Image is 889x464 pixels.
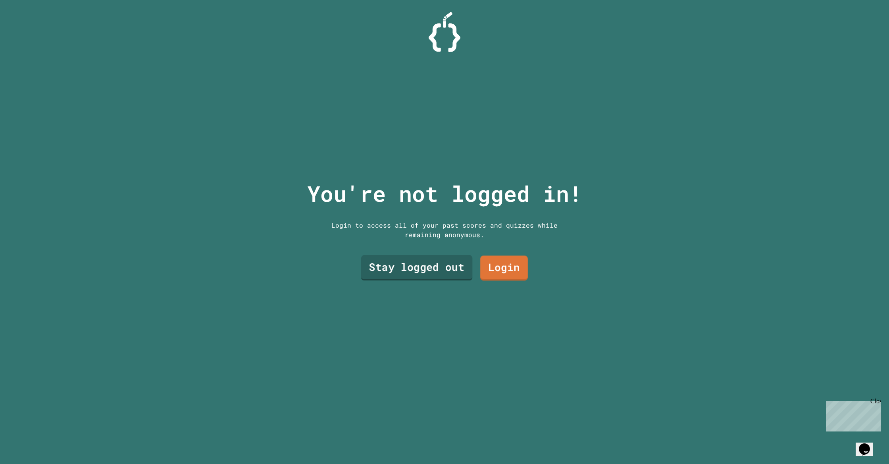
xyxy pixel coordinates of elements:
[361,255,472,281] a: Stay logged out
[3,3,55,50] div: Chat with us now!Close
[429,12,460,52] img: Logo.svg
[480,255,528,280] a: Login
[823,398,881,431] iframe: chat widget
[856,432,881,456] iframe: chat widget
[325,220,564,240] div: Login to access all of your past scores and quizzes while remaining anonymous.
[307,177,582,210] p: You're not logged in!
